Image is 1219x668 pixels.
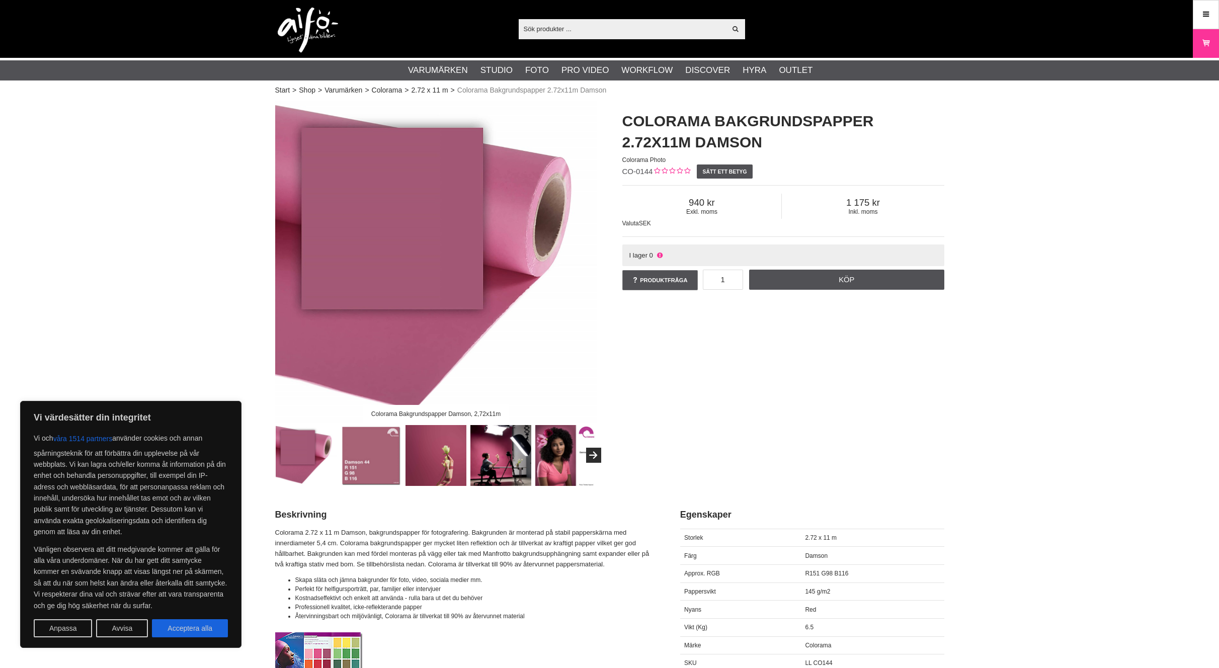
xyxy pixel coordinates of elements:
img: logo.png [278,8,338,53]
a: Foto [525,64,549,77]
a: Outlet [779,64,812,77]
button: Acceptera alla [152,619,228,637]
li: Återvinningsbart och miljövänligt, Colorama är tillverkat till 90% av återvunnet material [295,612,655,621]
span: > [318,85,322,96]
span: Damson [805,552,828,559]
span: Colorama Photo [622,156,666,163]
span: > [404,85,409,96]
a: Pro Video [561,64,609,77]
li: Skapa släta och jämna bakgrunder för foto, video, sociala medier mm. [295,575,655,584]
span: Approx. RGB [684,570,720,577]
button: Avvisa [96,619,148,637]
span: 940 [622,197,782,208]
a: Studio [480,64,513,77]
span: > [292,85,296,96]
i: Ej i lager [656,252,664,259]
span: Red [805,606,816,613]
span: Exkl. moms [622,208,782,215]
span: Färg [684,552,697,559]
button: Anpassa [34,619,92,637]
a: Produktfråga [622,270,698,290]
span: Valuta [622,220,639,227]
span: 0 [649,252,653,259]
span: 2.72 x 11 m [805,534,837,541]
a: 2.72 x 11 m [411,85,448,96]
span: 145 g/m2 [805,588,830,595]
div: Colorama Bakgrundspapper Damson, 2,72x11m [363,405,509,423]
a: Köp [749,270,944,290]
a: Discover [685,64,730,77]
button: våra 1514 partners [53,430,113,448]
span: SKU [684,659,697,666]
li: Kostnadseffektivt och enkelt att använda - rulla bara ut det du behöver [295,594,655,603]
img: Colorama Bakgrundspapper Damson, 2,72x11m [275,101,597,423]
p: Vänligen observera att ditt medgivande kommer att gälla för alla våra underdomäner. När du har ge... [34,544,228,611]
img: Colorama Bakgrundspapper Damson, 2,72x11m [276,425,337,486]
li: Professionell kvalitet, icke-reflekterande papper [295,603,655,612]
span: Colorama [805,642,831,649]
p: Vi och använder cookies och annan spårningsteknik för att förbättra din upplevelse på vår webbpla... [34,430,228,538]
span: Pappersvikt [684,588,716,595]
span: SEK [639,220,651,227]
a: Varumärken [408,64,468,77]
a: Start [275,85,290,96]
a: Workflow [621,64,673,77]
span: Nyans [684,606,701,613]
img: Colorama Damnson 44 - Photo Theresé Asplund [535,425,596,486]
span: 6.5 [805,624,814,631]
h2: Egenskaper [680,509,944,521]
span: 1 175 [782,197,944,208]
a: Colorama [372,85,402,96]
span: > [365,85,369,96]
span: LL CO144 [805,659,832,666]
p: Colorama 2.72 x 11 m Damson, bakgrundspapper för fotografering. Bakgrunden är monterad på stabil ... [275,528,655,569]
a: Sätt ett betyg [697,164,753,179]
li: Perfekt för helfigursporträtt, par, familjer eller intervjuer [295,584,655,594]
h1: Colorama Bakgrundspapper 2.72x11m Damson [622,111,944,153]
input: Sök produkter ... [519,21,726,36]
img: Damson 44 - Kalibrerad Monitor Adobe RGB 6500K [341,425,401,486]
a: Shop [299,85,315,96]
span: Vikt (Kg) [684,624,707,631]
div: Vi värdesätter din integritet [20,401,241,648]
a: Hyra [743,64,766,77]
div: Kundbetyg: 0 [653,166,690,177]
span: R151 G98 B116 [805,570,848,577]
button: Next [586,448,601,463]
span: Märke [684,642,701,649]
h2: Beskrivning [275,509,655,521]
img: Colorama Damson Sampel Image [405,425,466,486]
span: Storlek [684,534,703,541]
span: Inkl. moms [782,208,944,215]
a: Varumärken [324,85,362,96]
span: > [451,85,455,96]
span: Colorama Bakgrundspapper 2.72x11m Damson [457,85,607,96]
img: Colorama Damson Sampel Image [470,425,531,486]
span: CO-0144 [622,167,653,176]
span: I lager [629,252,647,259]
p: Vi värdesätter din integritet [34,411,228,424]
